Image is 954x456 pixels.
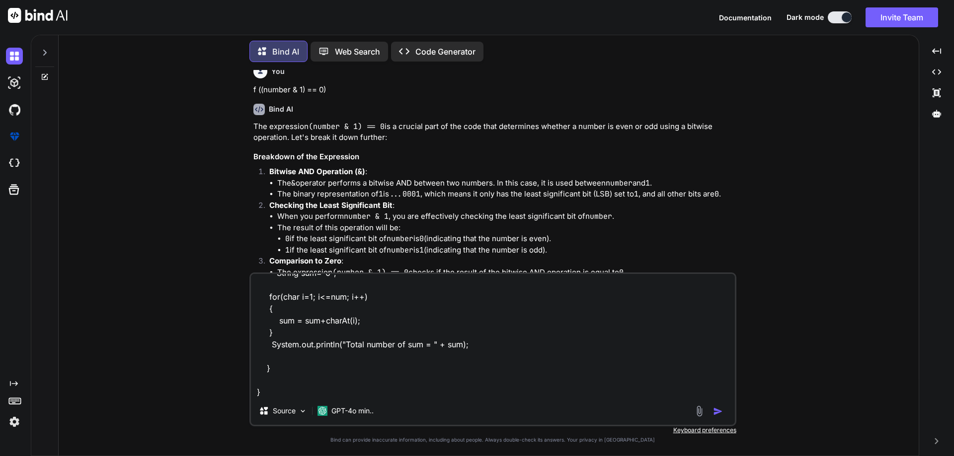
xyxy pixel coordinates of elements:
li: The result of this operation will be: [277,222,734,256]
code: number & 1 [344,211,389,221]
code: 1 [285,245,290,255]
img: darkAi-studio [6,74,23,91]
h6: You [271,66,285,76]
code: 0 [619,267,624,277]
li: The binary representation of is , which means it only has the least significant bit (LSB) set to ... [277,189,734,200]
code: 0 [715,189,719,199]
span: Documentation [719,13,772,22]
code: number [585,211,612,221]
code: & [358,167,362,177]
img: Bind AI [8,8,68,23]
li: The operator performs a bitwise AND between two numbers. In this case, it is used between and . [277,178,734,189]
li: The expression checks if the result of the bitwise AND operation is equal to . [277,267,734,278]
code: (number & 1) == 0 [332,267,408,277]
code: 1 [645,178,650,188]
li: if the least significant bit of is (indicating that the number is odd). [285,245,734,256]
li: When you perform , you are effectively checking the least significant bit of . [277,211,734,222]
strong: Bitwise AND Operation ( ) [269,167,365,176]
p: : [269,166,734,178]
p: GPT-4o min.. [331,406,374,416]
code: (number & 1) == 0 [309,122,385,131]
button: Invite Team [866,7,938,27]
button: Documentation [719,12,772,23]
p: Bind AI [272,46,299,58]
span: Dark mode [787,12,824,22]
textarea: public class pattern { public static void main(String[] args) { String num="12345"; String sum="0... [251,274,735,397]
code: number [387,245,413,255]
img: settings [6,413,23,430]
img: Pick Models [299,407,307,415]
code: number [387,234,413,244]
code: ...0001 [389,189,420,199]
h6: Bind AI [269,104,293,114]
code: 0 [285,234,290,244]
code: & [291,178,296,188]
strong: Comparison to Zero [269,256,341,265]
strong: Checking the Least Significant Bit [269,200,393,210]
p: : [269,256,734,267]
img: attachment [694,405,705,417]
p: : [269,200,734,211]
code: number [606,178,633,188]
img: GPT-4o mini [318,406,327,416]
img: cloudideIcon [6,155,23,172]
img: premium [6,128,23,145]
p: The expression is a crucial part of the code that determines whether a number is even or odd usin... [253,121,734,143]
img: icon [713,406,723,416]
code: 1 [379,189,383,199]
code: 1 [634,189,638,199]
p: f ((number & 1) == 0) [253,84,734,96]
p: Keyboard preferences [249,426,736,434]
p: Web Search [335,46,380,58]
img: darkChat [6,48,23,65]
p: Bind can provide inaccurate information, including about people. Always double-check its answers.... [249,436,736,444]
h3: Breakdown of the Expression [253,151,734,163]
li: if the least significant bit of is (indicating that the number is even). [285,233,734,245]
code: 0 [419,234,424,244]
code: 1 [419,245,424,255]
img: githubDark [6,101,23,118]
p: Source [273,406,296,416]
p: Code Generator [415,46,476,58]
